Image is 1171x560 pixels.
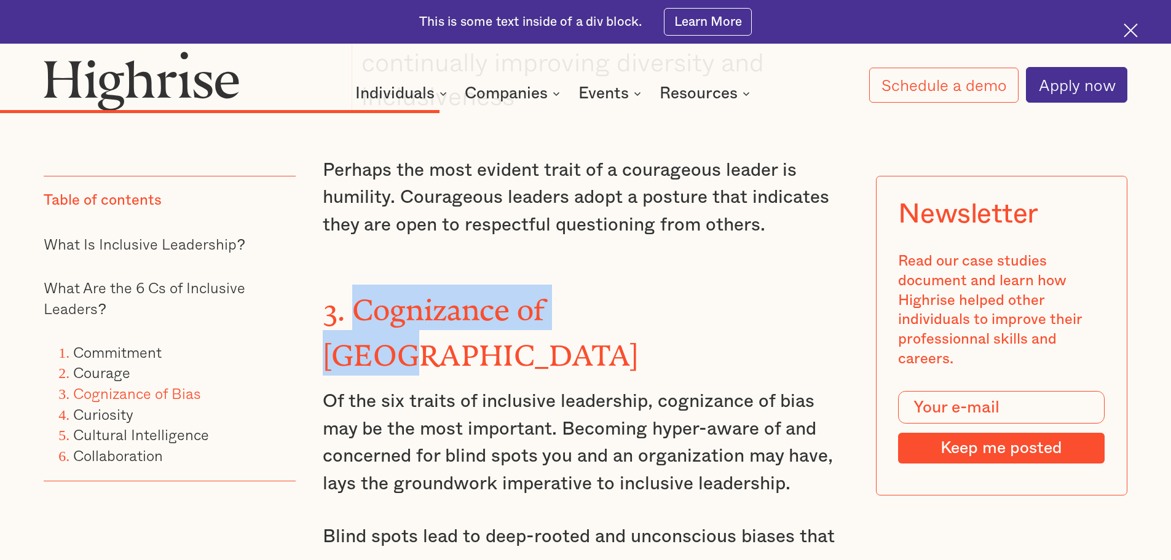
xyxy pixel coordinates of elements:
[898,391,1105,424] input: Your e-mail
[355,86,435,101] div: Individuals
[73,444,163,467] a: Collaboration
[44,232,245,255] a: What Is Inclusive Leadership?
[898,198,1038,230] div: Newsletter
[419,14,642,31] div: This is some text inside of a div block.
[73,402,133,425] a: Curiosity
[323,293,639,358] strong: 3. Cognizance of [GEOGRAPHIC_DATA]
[73,340,162,363] a: Commitment
[898,433,1105,463] input: Keep me posted
[660,86,738,101] div: Resources
[44,191,162,211] div: Table of contents
[898,391,1105,463] form: Modal Form
[578,86,645,101] div: Events
[898,252,1105,369] div: Read our case studies document and learn how Highrise helped other individuals to improve their p...
[355,86,451,101] div: Individuals
[323,157,849,239] p: Perhaps the most evident trait of a courageous leader is humility. Courageous leaders adopt a pos...
[44,51,239,110] img: Highrise logo
[465,86,548,101] div: Companies
[44,275,245,320] a: What Are the 6 Cs of Inclusive Leaders?
[664,8,752,36] a: Learn More
[578,86,629,101] div: Events
[323,388,849,498] p: Of the six traits of inclusive leadership, cognizance of bias may be the most important. Becoming...
[465,86,564,101] div: Companies
[1124,23,1138,37] img: Cross icon
[869,68,1019,103] a: Schedule a demo
[73,361,130,384] a: Courage
[660,86,754,101] div: Resources
[1026,67,1127,103] a: Apply now
[73,423,209,446] a: Cultural Intelligence
[73,382,201,404] a: Cognizance of Bias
